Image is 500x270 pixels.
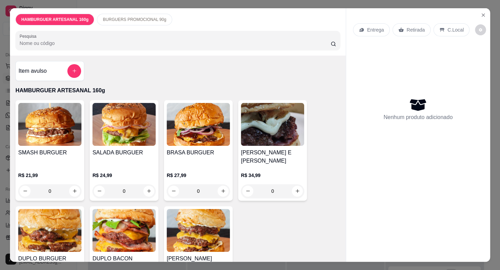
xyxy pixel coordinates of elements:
[167,103,230,146] img: product-image
[19,67,47,75] h4: Item avulso
[167,149,230,157] h4: BRASA BURGUER
[92,103,156,146] img: product-image
[367,26,384,33] p: Entrega
[18,255,81,263] h4: DUPLO BURGUER
[21,17,88,22] p: HAMBURGUER ARTESANAL 160g
[92,255,156,263] h4: DUPLO BACON
[67,64,81,78] button: add-separate-item
[92,209,156,252] img: product-image
[18,149,81,157] h4: SMASH BURGUER
[18,209,81,252] img: product-image
[20,40,331,47] input: Pesquisa
[292,186,303,197] button: increase-product-quantity
[168,186,179,197] button: decrease-product-quantity
[92,149,156,157] h4: SALADA BURGUER
[20,33,39,39] label: Pesquisa
[218,186,229,197] button: increase-product-quantity
[94,186,105,197] button: decrease-product-quantity
[167,255,230,263] h4: [PERSON_NAME]
[475,24,486,35] button: decrease-product-quantity
[241,172,304,179] p: R$ 34,99
[241,149,304,165] h4: [PERSON_NAME] E [PERSON_NAME]
[241,103,304,146] img: product-image
[407,26,425,33] p: Retirada
[92,172,156,179] p: R$ 24,99
[15,86,340,95] p: HAMBURGUER ARTESANAL 160g
[103,17,166,22] p: BURGUERS PROMOCIONAL 90g
[167,172,230,179] p: R$ 27,99
[167,209,230,252] img: product-image
[143,186,154,197] button: increase-product-quantity
[18,172,81,179] p: R$ 21,99
[384,113,453,121] p: Nenhum produto adicionado
[242,186,253,197] button: decrease-product-quantity
[18,103,81,146] img: product-image
[478,10,489,21] button: Close
[447,26,464,33] p: C.Local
